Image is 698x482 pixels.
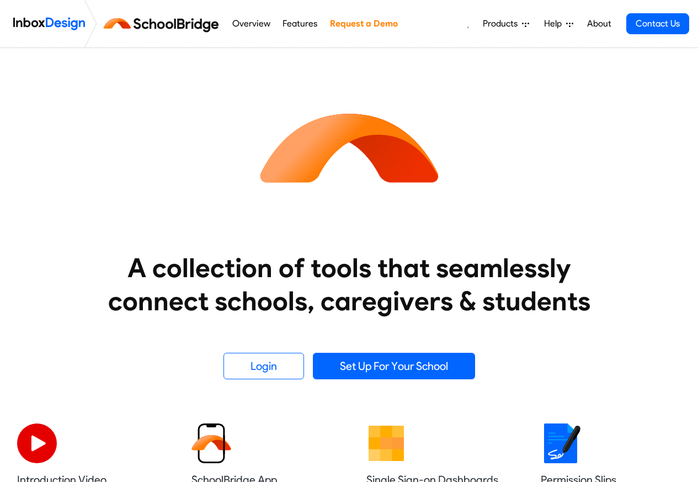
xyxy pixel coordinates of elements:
img: icon_schoolbridge.svg [250,48,449,247]
img: 2022_01_13_icon_sb_app.svg [191,423,231,463]
a: Contact Us [626,13,689,34]
span: Help [544,17,566,30]
span: Products [483,17,522,30]
a: Request a Demo [327,13,401,35]
img: schoolbridge logo [102,10,226,37]
a: Login [223,353,304,379]
a: Features [280,13,321,35]
img: 2022_07_11_icon_video_playback.svg [17,423,57,463]
img: 2022_01_13_icon_grid.svg [366,423,406,463]
a: Help [540,13,578,35]
a: Set Up For Your School [313,353,475,379]
a: About [584,13,614,35]
a: Products [478,13,534,35]
img: 2022_01_18_icon_signature.svg [541,423,580,463]
heading: A collection of tools that seamlessly connect schools, caregivers & students [87,251,611,317]
a: Overview [229,13,273,35]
